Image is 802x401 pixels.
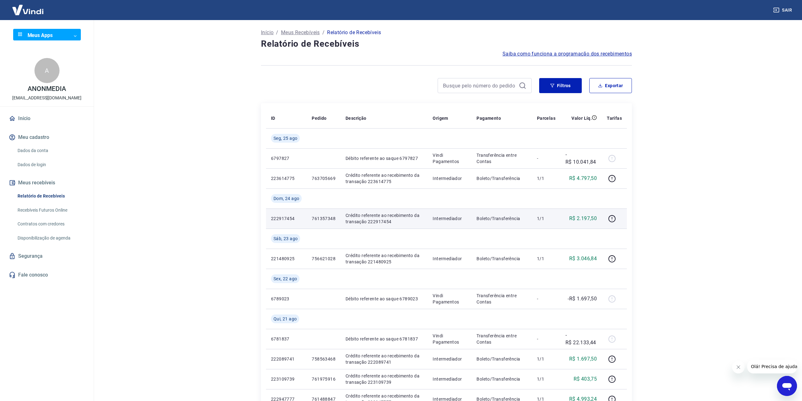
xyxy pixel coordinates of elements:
button: Sair [772,4,794,16]
p: 222089741 [271,356,302,362]
button: Exportar [589,78,632,93]
p: Crédito referente ao recebimento da transação 223109739 [346,373,423,385]
p: / [322,29,325,36]
button: Meu cadastro [8,130,86,144]
p: 221480925 [271,256,302,262]
p: Débito referente ao saque 6789023 [346,296,423,302]
p: [EMAIL_ADDRESS][DOMAIN_NAME] [12,95,81,101]
p: Pagamento [477,115,501,121]
p: Vindi Pagamentos [433,333,466,345]
p: ANONMEDIA [28,86,66,92]
p: Relatório de Recebíveis [327,29,381,36]
iframe: Mensagem da empresa [747,360,797,373]
p: -R$ 10.041,84 [565,151,597,166]
p: 223109739 [271,376,302,382]
p: Transferência entre Contas [477,333,527,345]
button: Meus recebíveis [8,176,86,190]
span: Qui, 21 ago [273,316,297,322]
a: Meus Recebíveis [281,29,320,36]
p: 6781837 [271,336,302,342]
a: Dados da conta [15,144,86,157]
span: Olá! Precisa de ajuda? [4,4,53,9]
a: Dados de login [15,158,86,171]
p: -R$ 1.697,50 [568,295,597,303]
input: Busque pelo número do pedido [443,81,516,90]
a: Saiba como funciona a programação dos recebimentos [503,50,632,58]
a: Segurança [8,249,86,263]
p: Boleto/Transferência [477,356,527,362]
p: 763705669 [312,175,336,182]
p: 761975916 [312,376,336,382]
p: Boleto/Transferência [477,256,527,262]
p: Origem [433,115,448,121]
p: R$ 4.797,50 [569,175,597,182]
p: Intermediador [433,256,466,262]
p: Pedido [312,115,326,121]
p: 1/1 [537,256,555,262]
p: - [537,155,555,161]
a: Disponibilização de agenda [15,232,86,245]
a: Relatório de Recebíveis [15,190,86,203]
p: Crédito referente ao recebimento da transação 221480925 [346,252,423,265]
a: Início [261,29,273,36]
span: Dom, 24 ago [273,195,299,202]
a: Recebíveis Futuros Online [15,204,86,217]
p: / [276,29,278,36]
p: Débito referente ao saque 6797827 [346,155,423,161]
button: Filtros [539,78,582,93]
p: Descrição [346,115,367,121]
p: Crédito referente ao recebimento da transação 223614775 [346,172,423,185]
p: 1/1 [537,215,555,222]
p: Boleto/Transferência [477,215,527,222]
p: - [537,336,555,342]
p: Transferência entre Contas [477,293,527,305]
p: Boleto/Transferência [477,376,527,382]
p: Intermediador [433,356,466,362]
p: 222917454 [271,215,302,222]
p: R$ 403,75 [574,375,597,383]
p: Boleto/Transferência [477,175,527,182]
p: 6789023 [271,296,302,302]
p: Débito referente ao saque 6781837 [346,336,423,342]
p: Transferência entre Contas [477,152,527,165]
p: -R$ 22.133,44 [565,331,597,346]
span: Seg, 25 ago [273,135,297,141]
p: Crédito referente ao recebimento da transação 222917454 [346,212,423,225]
span: Sex, 22 ago [273,276,297,282]
span: Sáb, 23 ago [273,235,298,242]
h4: Relatório de Recebíveis [261,38,632,50]
iframe: Botão para abrir a janela de mensagens [777,376,797,396]
a: Contratos com credores [15,218,86,230]
p: Intermediador [433,175,466,182]
a: Fale conosco [8,268,86,282]
p: Tarifas [607,115,622,121]
iframe: Fechar mensagem [732,361,745,373]
p: R$ 1.697,50 [569,355,597,363]
div: A [34,58,60,83]
p: 6797827 [271,155,302,161]
p: 756621028 [312,256,336,262]
p: 758563468 [312,356,336,362]
p: 1/1 [537,175,555,182]
p: Valor Líq. [571,115,592,121]
p: 223614775 [271,175,302,182]
p: 1/1 [537,356,555,362]
p: Intermediador [433,376,466,382]
a: Início [8,112,86,125]
p: 1/1 [537,376,555,382]
p: - [537,296,555,302]
p: Vindi Pagamentos [433,152,466,165]
p: ID [271,115,275,121]
img: Vindi [8,0,48,19]
p: 761357348 [312,215,336,222]
p: Parcelas [537,115,555,121]
p: R$ 2.197,50 [569,215,597,222]
p: Intermediador [433,215,466,222]
p: Crédito referente ao recebimento da transação 222089741 [346,353,423,365]
p: Vindi Pagamentos [433,293,466,305]
p: R$ 3.046,84 [569,255,597,262]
